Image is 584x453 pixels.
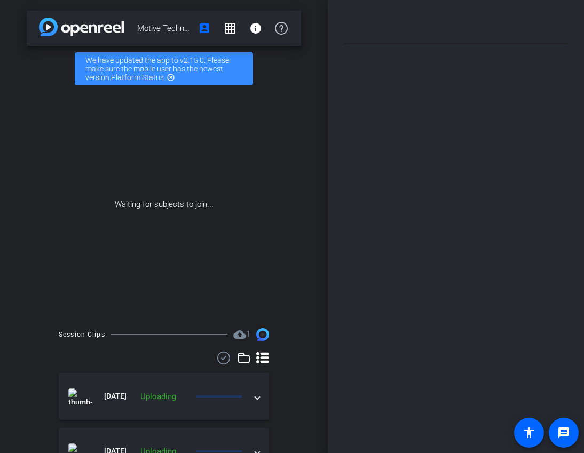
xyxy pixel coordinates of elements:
mat-icon: message [557,426,570,439]
span: [DATE] [104,391,127,402]
mat-expansion-panel-header: thumb-nail[DATE]Uploading [59,373,269,420]
span: Destinations for your clips [233,328,250,341]
span: Motive Technologies Inc x Cintas GM/Service Manager Project - [EMAIL_ADDRESS][DOMAIN_NAME] [137,18,192,39]
img: Session clips [256,328,269,341]
a: Platform Status [111,73,164,82]
img: app-logo [39,18,124,36]
div: Session Clips [59,329,105,340]
mat-icon: highlight_off [167,73,175,82]
mat-icon: grid_on [224,22,236,35]
span: 1 [246,329,250,339]
img: thumb-nail [68,388,92,404]
div: Waiting for subjects to join... [27,92,301,317]
mat-icon: info [249,22,262,35]
mat-icon: cloud_upload [233,328,246,341]
div: We have updated the app to v2.15.0. Please make sure the mobile user has the newest version. [75,52,253,85]
div: Uploading [135,391,181,403]
mat-icon: account_box [198,22,211,35]
mat-icon: accessibility [523,426,535,439]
